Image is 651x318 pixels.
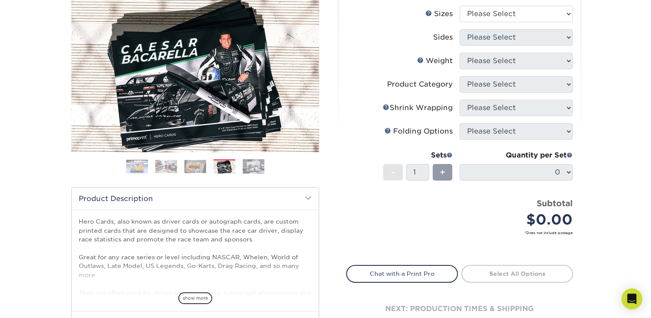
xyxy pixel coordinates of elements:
img: Hero Cards 02 [155,160,177,173]
div: Shrink Wrapping [383,103,453,113]
img: Hero Cards 03 [184,160,206,173]
a: Select All Options [461,265,573,282]
div: Weight [417,56,453,66]
div: Folding Options [384,126,453,137]
div: Sides [433,32,453,43]
strong: Subtotal [537,198,573,208]
small: *Does not include postage [353,230,573,235]
img: Hero Cards 05 [243,159,264,174]
img: Hero Cards 01 [126,160,148,174]
div: Open Intercom Messenger [621,288,642,309]
span: + [440,166,445,179]
div: Quantity per Set [460,150,573,161]
div: Product Category [387,79,453,90]
img: Hero Cards 04 [214,161,235,174]
iframe: Google Customer Reviews [2,291,74,315]
a: Chat with a Print Pro [346,265,458,282]
span: - [391,166,395,179]
div: $0.00 [466,209,573,230]
span: show more [178,292,212,304]
div: Sets [383,150,453,161]
div: Sizes [425,9,453,19]
h2: Product Description [72,187,319,210]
